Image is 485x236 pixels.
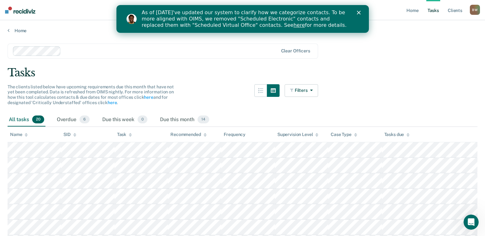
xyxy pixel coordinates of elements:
[384,132,410,137] div: Tasks due
[10,132,28,137] div: Name
[198,115,209,124] span: 14
[277,132,319,137] div: Supervision Level
[117,132,132,137] div: Task
[56,113,91,127] div: Overdue6
[224,132,245,137] div: Frequency
[116,5,369,33] iframe: Intercom live chat banner
[470,5,480,15] button: BW
[464,215,479,230] iframe: Intercom live chat
[80,115,90,124] span: 6
[138,115,147,124] span: 0
[470,5,480,15] div: B W
[144,95,153,100] a: here
[32,115,44,124] span: 20
[177,17,188,23] a: here
[101,113,149,127] div: Due this week0
[281,48,310,54] div: Clear officers
[170,132,206,137] div: Recommended
[8,113,45,127] div: All tasks20
[240,6,247,9] div: Close
[108,100,117,105] a: here
[285,84,318,97] button: Filters
[8,28,477,33] a: Home
[5,7,35,14] img: Recidiviz
[8,84,174,105] span: The clients listed below have upcoming requirements due this month that have not yet been complet...
[8,66,477,79] div: Tasks
[63,132,76,137] div: SID
[331,132,357,137] div: Case Type
[159,113,210,127] div: Due this month14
